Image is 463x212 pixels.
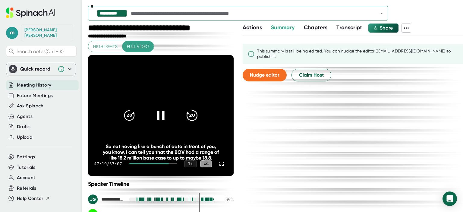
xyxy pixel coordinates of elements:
[17,195,50,202] button: Help Center
[17,134,32,141] button: Upload
[17,82,51,89] button: Meeting History
[336,24,362,32] button: Transcript
[243,24,262,31] span: Actions
[88,195,98,204] div: JG
[88,181,234,187] div: Speaker Timeline
[271,24,294,31] span: Summary
[88,195,124,204] div: James Granberry
[219,197,234,202] div: 39 %
[271,24,294,32] button: Summary
[184,160,197,167] div: 1 x
[368,24,398,33] button: Share
[377,9,386,17] button: Open
[102,144,219,161] div: So not having like a bunch of data in front of you, you know, I can tell you that the BOV had a r...
[380,25,393,31] span: Share
[88,41,122,52] button: Highlights
[9,63,73,75] div: Quick record
[17,113,33,120] button: Agents
[243,24,262,32] button: Actions
[250,72,279,78] span: Nudge editor
[93,43,118,50] span: Highlights
[127,43,149,50] span: Full video
[257,49,458,59] div: This summary is still being edited. You can nudge the editor ([EMAIL_ADDRESS][DOMAIN_NAME]) to pu...
[336,24,362,31] span: Transcript
[443,191,457,206] div: Open Intercom Messenger
[94,161,122,166] div: 47:19 / 57:07
[17,164,35,171] button: Tutorials
[24,27,70,38] div: Michael Schmidt
[17,174,35,181] button: Account
[200,160,212,167] div: CC
[304,24,328,32] button: Chapters
[299,71,324,79] span: Claim Host
[17,92,53,99] button: Future Meetings
[17,153,35,160] button: Settings
[304,24,328,31] span: Chapters
[122,41,154,52] button: Full video
[6,27,18,39] span: m
[291,69,331,81] button: Claim Host
[20,66,55,72] div: Quick record
[17,49,75,54] span: Search notes (Ctrl + K)
[17,123,30,130] button: Drafts
[243,69,287,81] button: Nudge editor
[17,185,36,192] button: Referrals
[17,195,43,202] span: Help Center
[17,103,44,109] button: Ask Spinach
